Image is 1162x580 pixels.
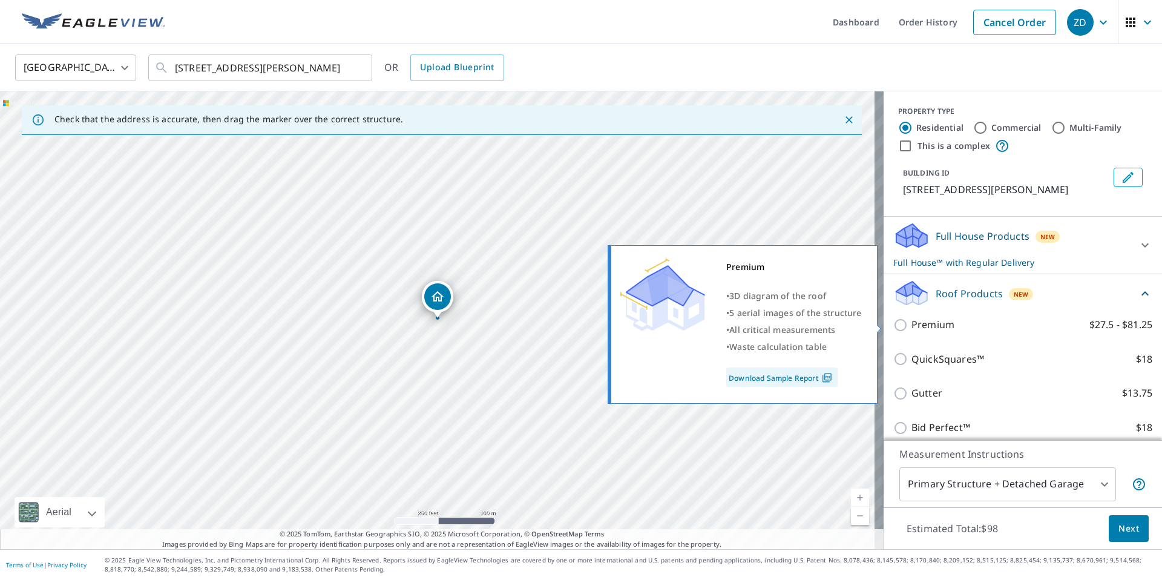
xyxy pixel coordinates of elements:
[1014,289,1029,299] span: New
[819,372,835,383] img: Pdf Icon
[893,279,1152,308] div: Roof ProductsNew
[175,51,347,85] input: Search by address or latitude-longitude
[1136,420,1152,435] p: $18
[54,114,403,125] p: Check that the address is accurate, then drag the marker over the correct structure.
[726,305,862,321] div: •
[15,497,105,527] div: Aerial
[1109,515,1149,542] button: Next
[936,286,1003,301] p: Roof Products
[531,529,582,538] a: OpenStreetMap
[897,515,1008,542] p: Estimated Total: $98
[280,529,605,539] span: © 2025 TomTom, Earthstar Geographics SIO, © 2025 Microsoft Corporation, ©
[899,467,1116,501] div: Primary Structure + Detached Garage
[47,561,87,569] a: Privacy Policy
[893,256,1131,269] p: Full House™ with Regular Delivery
[620,259,705,331] img: Premium
[917,140,990,152] label: This is a complex
[841,112,857,128] button: Close
[726,338,862,355] div: •
[1132,477,1146,492] span: Your report will include the primary structure and a detached garage if one exists.
[898,106,1147,117] div: PROPERTY TYPE
[1136,352,1152,367] p: $18
[42,497,75,527] div: Aerial
[1069,122,1122,134] label: Multi-Family
[911,420,970,435] p: Bid Perfect™
[991,122,1042,134] label: Commercial
[936,229,1029,243] p: Full House Products
[911,352,984,367] p: QuickSquares™
[1040,232,1055,242] span: New
[585,529,605,538] a: Terms
[903,182,1109,197] p: [STREET_ADDRESS][PERSON_NAME]
[729,341,827,352] span: Waste calculation table
[6,561,44,569] a: Terms of Use
[22,13,165,31] img: EV Logo
[729,290,826,302] span: 3D diagram of the roof
[973,10,1056,35] a: Cancel Order
[1122,386,1152,401] p: $13.75
[15,51,136,85] div: [GEOGRAPHIC_DATA]
[726,367,838,387] a: Download Sample Report
[384,54,504,81] div: OR
[1089,317,1152,332] p: $27.5 - $81.25
[911,386,942,401] p: Gutter
[911,317,954,332] p: Premium
[1067,9,1094,36] div: ZD
[851,489,869,507] a: Current Level 17, Zoom In
[899,447,1146,461] p: Measurement Instructions
[410,54,504,81] a: Upload Blueprint
[422,281,453,318] div: Dropped pin, building 1, Residential property, 2685 Crayton Rd Naples, FL 34103
[726,259,862,275] div: Premium
[1118,521,1139,536] span: Next
[420,60,494,75] span: Upload Blueprint
[1114,168,1143,187] button: Edit building 1
[726,321,862,338] div: •
[851,507,869,525] a: Current Level 17, Zoom Out
[105,556,1156,574] p: © 2025 Eagle View Technologies, Inc. and Pictometry International Corp. All Rights Reserved. Repo...
[726,288,862,305] div: •
[893,222,1152,269] div: Full House ProductsNewFull House™ with Regular Delivery
[729,307,861,318] span: 5 aerial images of the structure
[916,122,963,134] label: Residential
[729,324,835,335] span: All critical measurements
[903,168,950,178] p: BUILDING ID
[6,561,87,568] p: |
